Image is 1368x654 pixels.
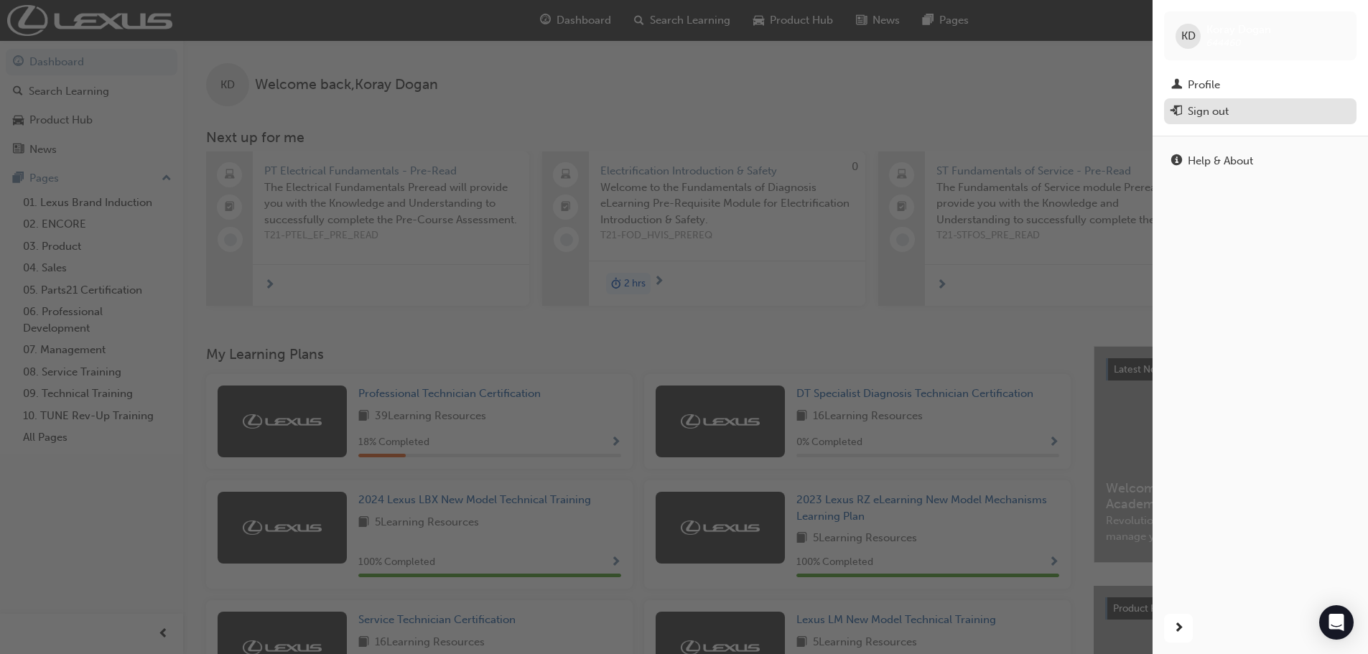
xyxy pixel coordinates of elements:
span: man-icon [1171,79,1182,92]
div: Profile [1188,77,1220,93]
div: Sign out [1188,103,1229,120]
div: Open Intercom Messenger [1319,605,1354,640]
span: Koray Dogan [1206,23,1271,36]
a: Profile [1164,72,1357,98]
div: Help & About [1188,153,1253,169]
a: Help & About [1164,148,1357,174]
span: 644460 [1206,37,1242,49]
span: next-icon [1173,620,1184,637]
span: exit-icon [1171,106,1182,118]
span: KD [1181,28,1196,45]
button: Sign out [1164,98,1357,125]
span: info-icon [1171,155,1182,168]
